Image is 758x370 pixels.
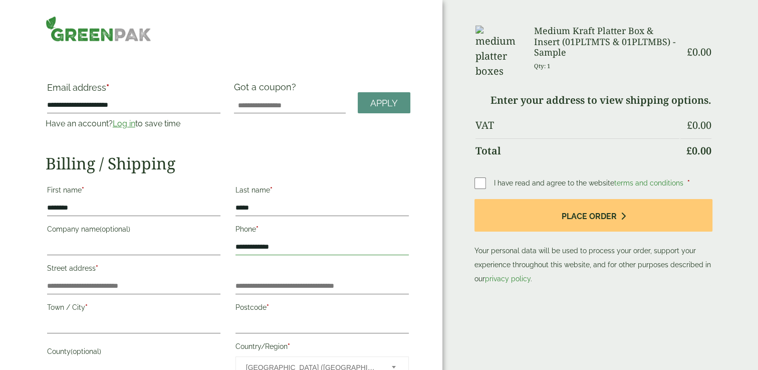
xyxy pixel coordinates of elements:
[686,144,692,157] span: £
[71,347,101,355] span: (optional)
[687,179,690,187] abbr: required
[288,342,290,350] abbr: required
[235,339,409,356] label: Country/Region
[474,199,713,286] p: Your personal data will be used to process your order, support your experience throughout this we...
[235,183,409,200] label: Last name
[494,179,685,187] span: I have read and agree to the website
[100,225,130,233] span: (optional)
[687,118,692,132] span: £
[85,303,88,311] abbr: required
[113,119,135,128] a: Log in
[687,118,711,132] bdi: 0.00
[475,138,680,163] th: Total
[256,225,259,233] abbr: required
[475,113,680,137] th: VAT
[46,154,410,173] h2: Billing / Shipping
[96,264,98,272] abbr: required
[47,300,220,317] label: Town / City
[270,186,273,194] abbr: required
[267,303,269,311] abbr: required
[106,82,109,93] abbr: required
[47,222,220,239] label: Company name
[46,16,151,42] img: GreenPak Supplies
[235,300,409,317] label: Postcode
[474,199,713,232] button: Place order
[234,82,300,97] label: Got a coupon?
[82,186,84,194] abbr: required
[47,83,220,97] label: Email address
[47,344,220,361] label: County
[47,183,220,200] label: First name
[475,88,712,112] td: Enter your address to view shipping options.
[485,275,531,283] a: privacy policy
[614,179,683,187] a: terms and conditions
[534,62,550,70] small: Qty: 1
[370,98,398,109] span: Apply
[687,45,711,59] bdi: 0.00
[358,92,410,114] a: Apply
[475,26,522,79] img: medium platter boxes
[534,26,679,58] h3: Medium Kraft Platter Box & Insert (01PLTMTS & 01PLTMBS) - Sample
[235,222,409,239] label: Phone
[687,45,692,59] span: £
[686,144,711,157] bdi: 0.00
[47,261,220,278] label: Street address
[46,118,222,130] p: Have an account? to save time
